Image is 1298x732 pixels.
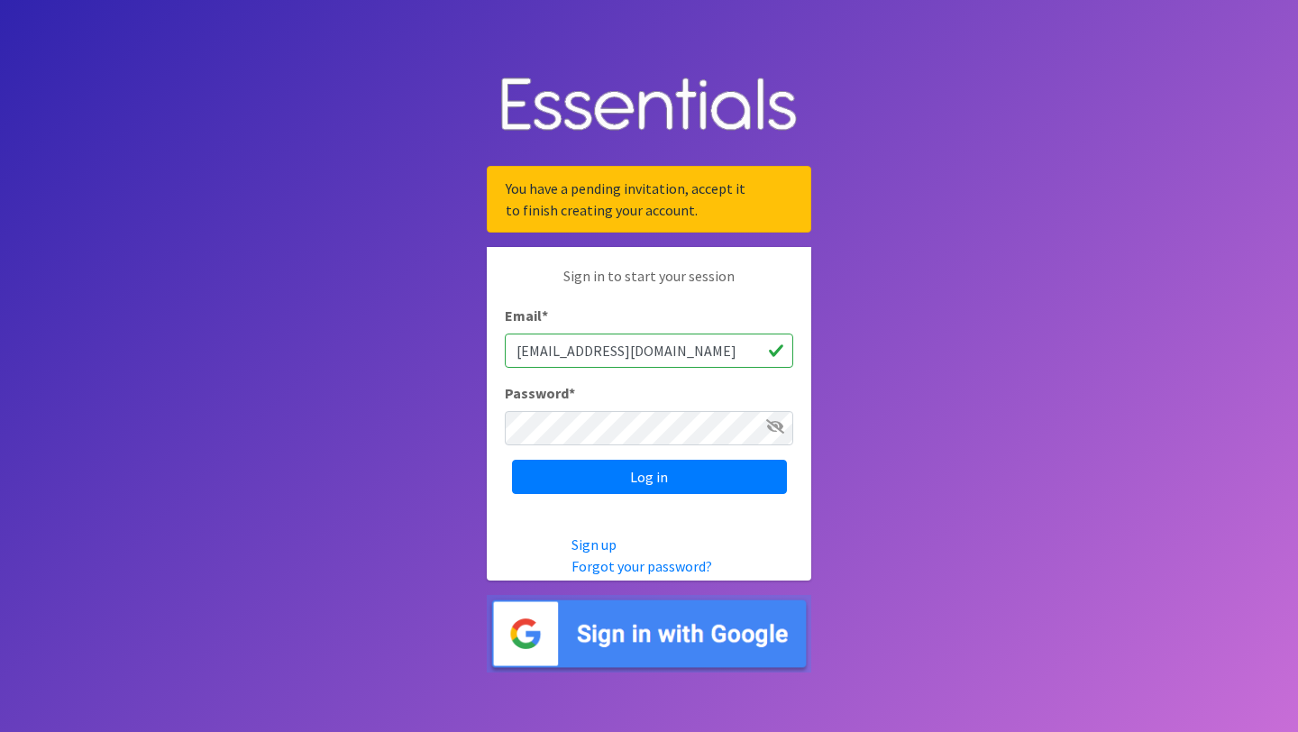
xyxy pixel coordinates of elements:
[571,535,617,554] a: Sign up
[505,265,793,305] p: Sign in to start your session
[487,59,811,152] img: Human Essentials
[487,595,811,673] img: Sign in with Google
[571,557,712,575] a: Forgot your password?
[505,305,548,326] label: Email
[505,382,575,404] label: Password
[542,307,548,325] abbr: required
[569,384,575,402] abbr: required
[512,460,787,494] input: Log in
[487,166,811,233] div: You have a pending invitation, accept it to finish creating your account.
